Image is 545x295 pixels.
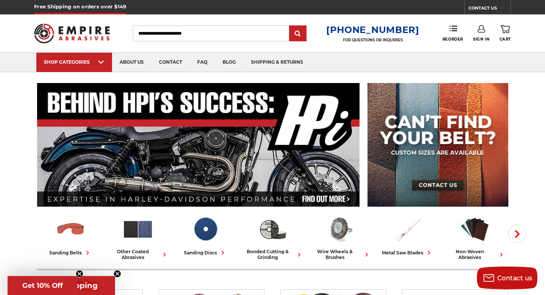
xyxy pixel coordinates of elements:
[324,213,356,245] img: Wire Wheels & Brushes
[107,249,168,260] div: other coated abrasives
[190,53,215,72] a: faq
[174,213,236,257] a: sanding discs
[508,225,526,243] button: Next
[477,267,537,289] button: Contact us
[8,276,77,295] div: Get 10% OffClose teaser
[114,270,121,278] button: Close teaser
[444,213,505,260] a: non-woven abrasives
[392,213,423,245] img: Metal Saw Blades
[382,249,433,257] div: metal saw blades
[49,249,92,257] div: sanding belts
[442,25,463,41] a: Reorder
[500,37,511,42] span: Cart
[40,213,101,257] a: sanding belts
[8,276,115,295] div: Get Free ShippingClose teaser
[377,213,438,257] a: metal saw blades
[469,4,511,14] a: CONTACT US
[215,53,243,72] a: blog
[500,25,511,42] a: Cart
[309,249,371,260] div: wire wheels & brushes
[112,53,151,72] a: about us
[242,213,303,260] a: bonded cutting & grinding
[473,37,489,42] span: Sign In
[37,83,360,207] img: Banner for an interview featuring Horsepower Inc who makes Harley performance upgrades featured o...
[151,53,190,72] a: contact
[326,38,419,42] p: FOR QUESTIONS OR INQUIRIES
[190,213,221,245] img: Sanding Discs
[44,59,104,65] div: SHOP CATEGORIES
[242,249,303,260] div: bonded cutting & grinding
[76,270,83,278] button: Close teaser
[22,281,63,290] span: Get 10% Off
[55,213,86,245] img: Sanding Belts
[257,213,288,245] img: Bonded Cutting & Grinding
[497,275,533,282] span: Contact us
[309,213,371,260] a: wire wheels & brushes
[367,83,508,207] img: promo banner for custom belts.
[444,249,505,260] div: non-woven abrasives
[34,19,110,48] img: Empire Abrasives
[442,37,463,42] span: Reorder
[459,213,490,245] img: Non-woven Abrasives
[243,53,311,72] a: shipping & returns
[122,213,154,245] img: Other Coated Abrasives
[326,24,419,35] a: [PHONE_NUMBER]
[290,26,305,41] input: Submit
[184,249,227,257] div: sanding discs
[107,213,168,260] a: other coated abrasives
